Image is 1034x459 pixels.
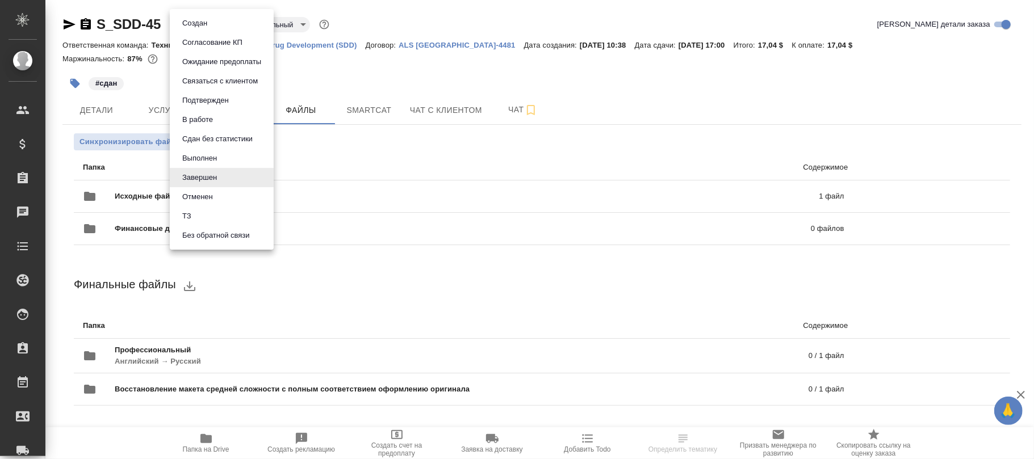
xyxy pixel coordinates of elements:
button: В работе [179,113,216,126]
button: Выполнен [179,152,220,165]
button: Отменен [179,191,216,203]
button: Связаться с клиентом [179,75,261,87]
button: Сдан без статистики [179,133,256,145]
button: Согласование КП [179,36,246,49]
button: Завершен [179,171,220,184]
button: Подтвержден [179,94,232,107]
button: ТЗ [179,210,195,222]
button: Создан [179,17,211,30]
button: Без обратной связи [179,229,253,242]
button: Ожидание предоплаты [179,56,265,68]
